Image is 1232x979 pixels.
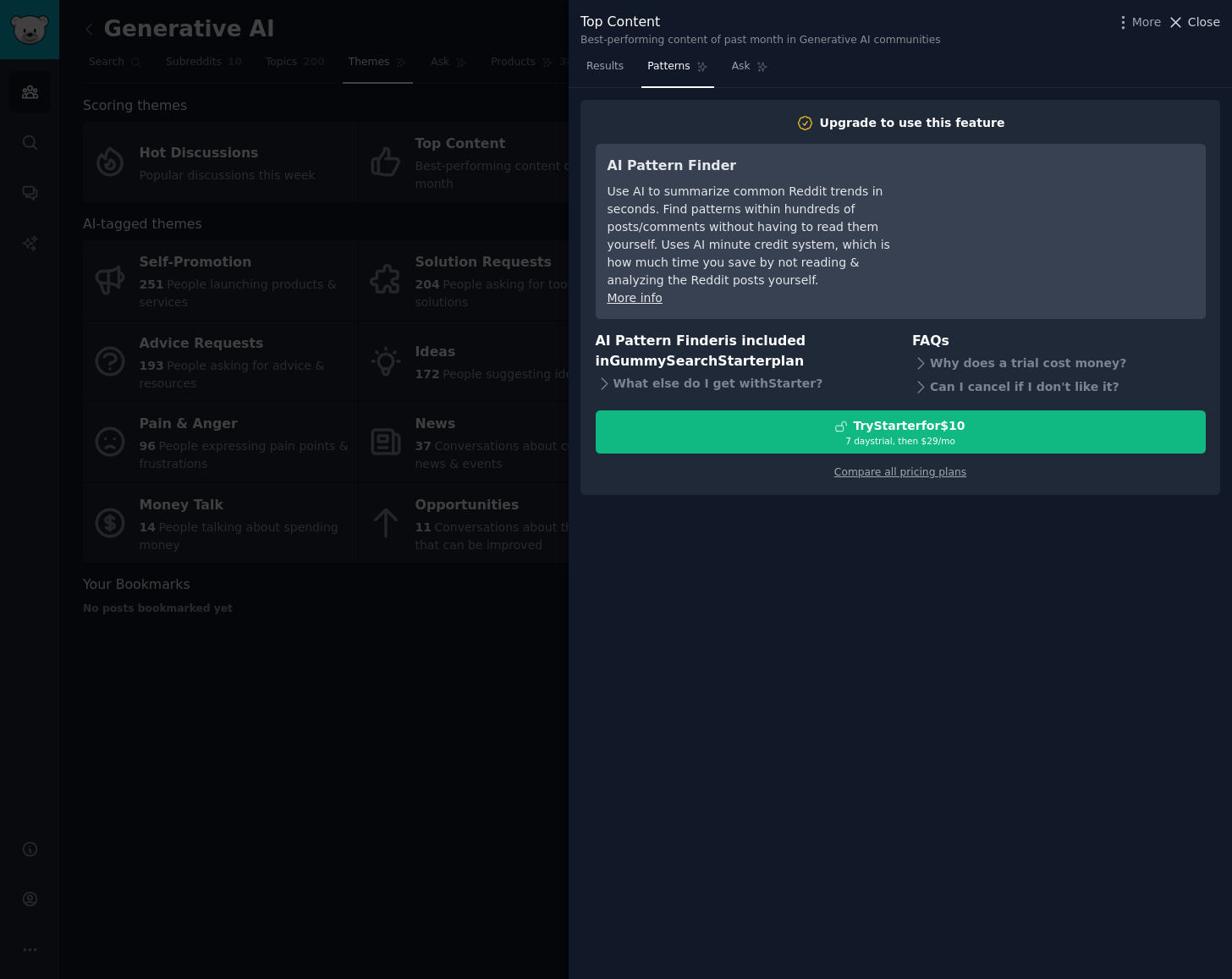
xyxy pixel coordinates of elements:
a: Ask [726,53,774,88]
div: What else do I get with Starter ? [596,372,889,396]
div: Best-performing content of past month in Generative AI communities [580,33,941,48]
span: Patterns [647,59,690,74]
div: Why does a trial cost money? [912,351,1206,375]
div: Use AI to summarize common Reddit trends in seconds. Find patterns within hundreds of posts/comme... [608,183,916,289]
div: Can I cancel if I don't like it? [912,375,1206,399]
h3: AI Pattern Finder [608,156,916,177]
iframe: YouTube video player [940,156,1194,283]
div: Upgrade to use this feature [820,114,1005,132]
a: Patterns [641,53,713,88]
h3: AI Pattern Finder is included in plan [596,331,889,372]
span: Close [1188,14,1220,31]
a: More info [608,291,663,305]
div: Try Starter for $10 [853,417,965,435]
div: 7 days trial, then $ 29 /mo [597,435,1205,447]
h3: FAQs [912,331,1206,352]
a: Compare all pricing plans [834,466,966,478]
span: More [1132,14,1162,31]
button: TryStarterfor$107 daystrial, then $29/mo [596,410,1206,454]
span: Ask [732,59,751,74]
div: Top Content [580,12,941,33]
button: Close [1167,14,1220,31]
span: Results [586,59,624,74]
a: Results [580,53,630,88]
button: More [1114,14,1162,31]
span: GummySearch Starter [609,353,771,369]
